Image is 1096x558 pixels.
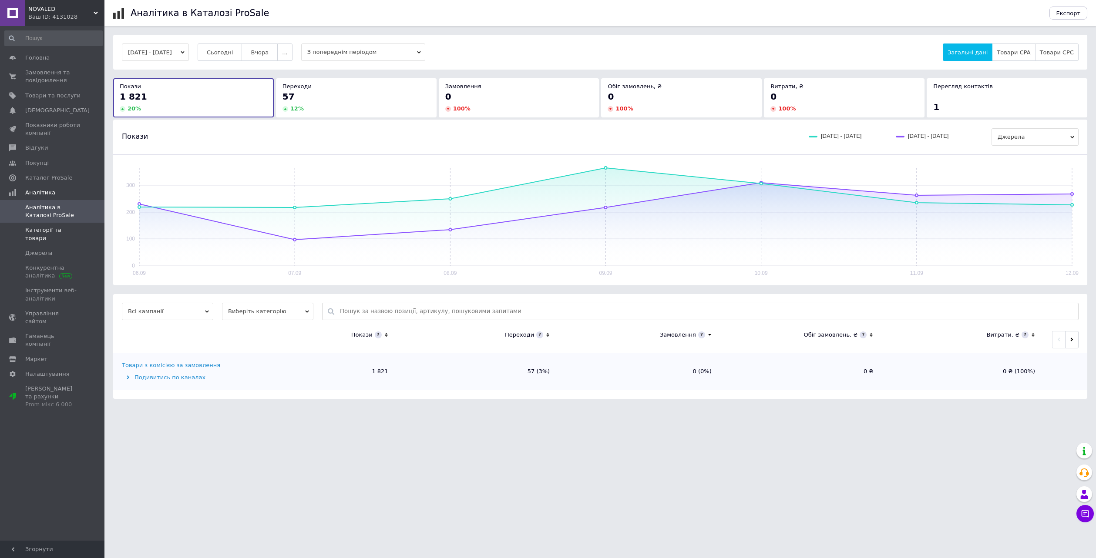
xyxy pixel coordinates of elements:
div: Покази [351,331,373,339]
span: Вчора [251,49,269,56]
span: 0 [445,91,451,102]
span: Виберіть категорію [222,303,313,320]
input: Пошук [4,30,103,46]
span: Сьогодні [207,49,233,56]
div: Обіг замовлень, ₴ [804,331,857,339]
td: 0 (0%) [558,353,720,390]
span: Гаманець компанії [25,332,81,348]
span: 1 821 [120,91,147,102]
span: Витрати, ₴ [770,83,804,90]
text: 300 [126,182,135,188]
span: 0 [608,91,614,102]
div: Prom мікс 6 000 [25,401,81,408]
span: 1 [933,102,939,112]
span: [PERSON_NAME] та рахунки [25,385,81,409]
span: Перегляд контактів [933,83,993,90]
span: Джерела [25,249,52,257]
span: NOVALED [28,5,94,13]
h1: Аналітика в Каталозі ProSale [131,8,269,18]
div: Товари з комісією за замовлення [122,361,220,369]
span: 20 % [128,105,141,112]
span: Покази [122,132,148,141]
span: Аналітика [25,189,55,197]
span: Відгуки [25,144,48,152]
td: 1 821 [235,353,397,390]
span: Експорт [1056,10,1081,17]
button: [DATE] - [DATE] [122,43,189,61]
text: 10.09 [755,270,768,276]
span: Покази [120,83,141,90]
span: Обіг замовлень, ₴ [608,83,662,90]
text: 11.09 [910,270,923,276]
text: 06.09 [133,270,146,276]
span: Конкурентна аналітика [25,264,81,280]
td: 0 ₴ (100%) [882,353,1044,390]
span: Показники роботи компанії [25,121,81,137]
div: Переходи [505,331,534,339]
span: 0 [770,91,777,102]
span: Всі кампанії [122,303,213,320]
span: 12 % [290,105,304,112]
span: Головна [25,54,50,62]
span: 100 % [778,105,796,112]
span: Товари CPC [1040,49,1074,56]
span: Переходи [282,83,312,90]
span: Покупці [25,159,49,167]
span: Каталог ProSale [25,174,72,182]
text: 12.09 [1066,270,1079,276]
span: Інструменти веб-аналітики [25,287,81,302]
div: Замовлення [660,331,696,339]
text: 09.09 [599,270,612,276]
span: Джерела [992,128,1079,146]
input: Пошук за назвою позиції, артикулу, пошуковими запитами [340,303,1074,320]
span: ... [282,49,287,56]
span: 100 % [615,105,633,112]
span: Замовлення та повідомлення [25,69,81,84]
text: 08.09 [444,270,457,276]
button: Експорт [1049,7,1088,20]
span: Товари CPA [997,49,1030,56]
button: Товари CPA [992,43,1035,61]
div: Витрати, ₴ [986,331,1019,339]
span: [DEMOGRAPHIC_DATA] [25,107,90,114]
text: 200 [126,209,135,215]
button: Товари CPC [1035,43,1079,61]
span: Налаштування [25,370,70,378]
td: 57 (3%) [397,353,559,390]
span: 57 [282,91,295,102]
span: Товари та послуги [25,92,81,100]
span: Загальні дані [948,49,988,56]
button: Сьогодні [198,43,242,61]
span: З попереднім періодом [301,43,425,61]
div: Ваш ID: 4131028 [28,13,104,21]
span: 100 % [453,105,471,112]
span: Замовлення [445,83,481,90]
span: Категорії та товари [25,226,81,242]
text: 100 [126,236,135,242]
button: ... [277,43,292,61]
button: Вчора [242,43,278,61]
span: Аналітика в Каталозі ProSale [25,204,81,219]
button: Загальні дані [943,43,992,61]
td: 0 ₴ [720,353,882,390]
div: Подивитись по каналах [122,374,233,381]
text: 0 [132,263,135,269]
span: Управління сайтом [25,310,81,325]
text: 07.09 [288,270,301,276]
button: Чат з покупцем [1076,505,1094,522]
span: Маркет [25,355,47,363]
